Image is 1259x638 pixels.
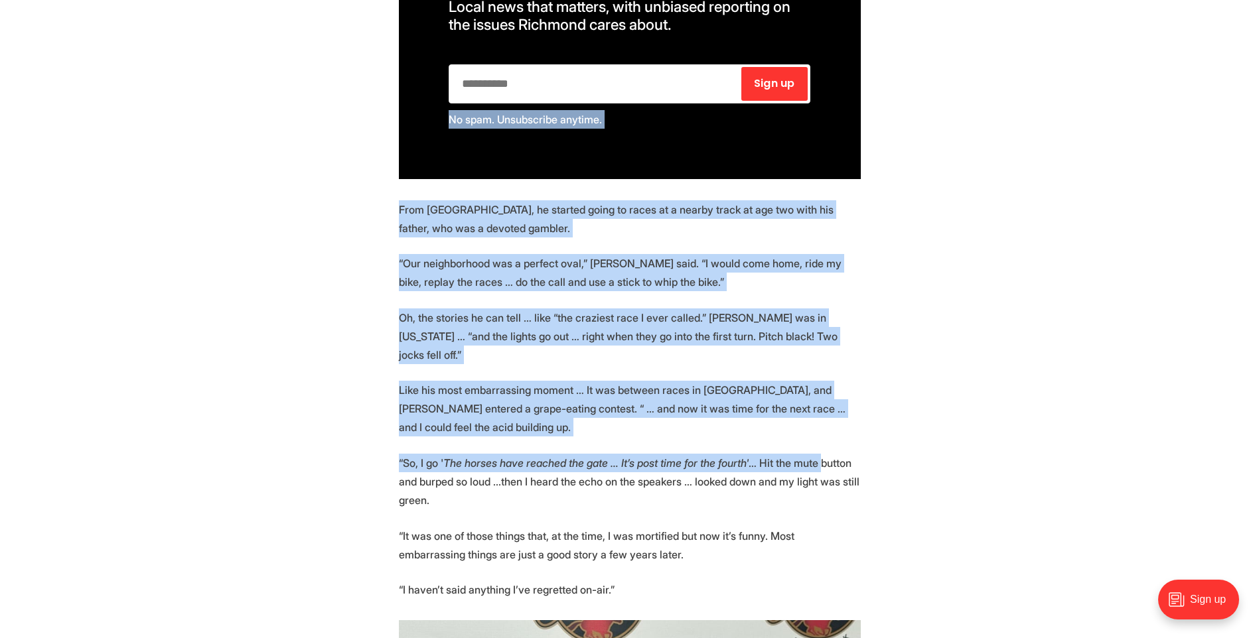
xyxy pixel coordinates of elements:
iframe: portal-trigger [1147,573,1259,638]
p: “Our neighborhood was a perfect oval,” [PERSON_NAME] said. “I would come home, ride my bike, repl... [399,254,861,291]
p: Oh, the stories he can tell … like “the craziest race I ever called.” [PERSON_NAME] was in [US_ST... [399,308,861,364]
em: The horses have reached the gate … It’s post time for the fourth' [443,456,749,470]
p: From [GEOGRAPHIC_DATA], he started going to races at a nearby track at age two with his father, w... [399,200,861,237]
span: No spam. Unsubscribe anytime. [449,113,602,126]
p: “So, I go ' … Hit the mute button and burped so loud ...then I heard the echo on the speakers … l... [399,454,861,509]
p: Like his most embarrassing moment … It was between races in [GEOGRAPHIC_DATA], and [PERSON_NAME] ... [399,381,861,436]
button: Sign up [741,67,808,101]
p: “It was one of those things that, at the time, I was mortified but now it’s funny. Most embarrass... [399,527,861,564]
p: “I haven’t said anything I’ve regretted on-air.” [399,580,861,599]
span: Sign up [754,78,794,89]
